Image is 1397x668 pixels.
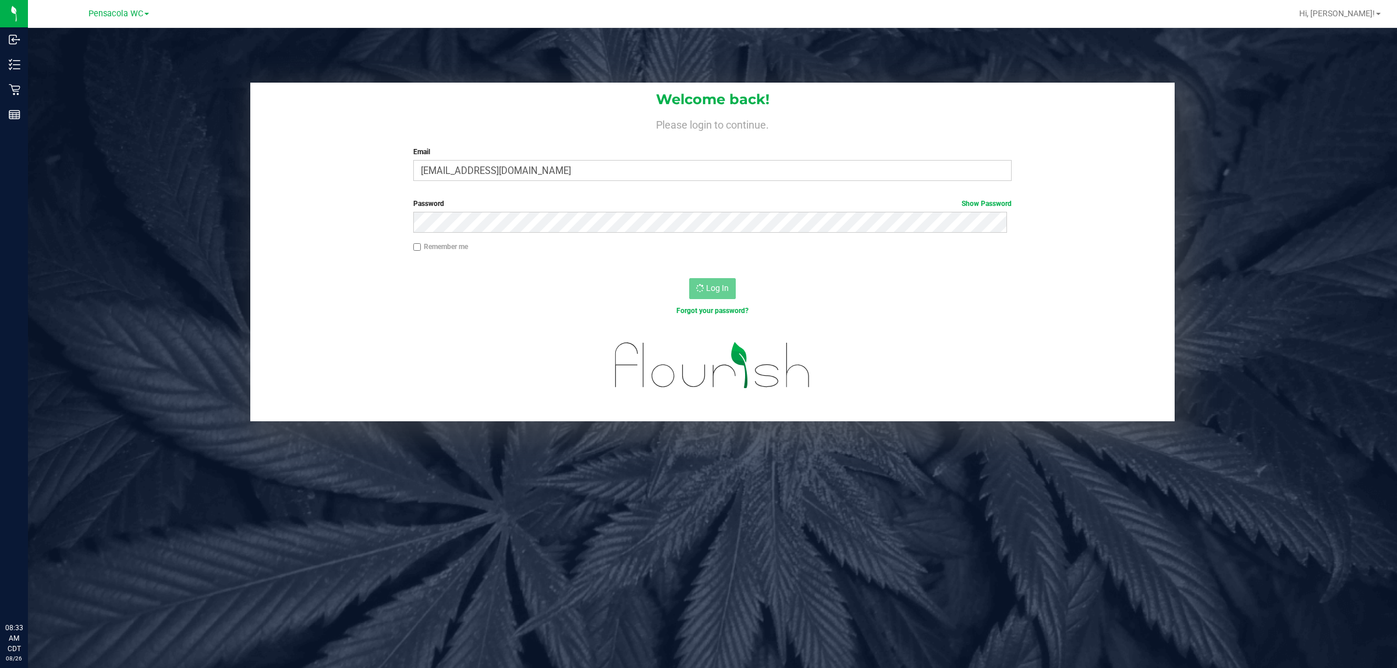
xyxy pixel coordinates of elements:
[250,116,1175,130] h4: Please login to continue.
[9,59,20,70] inline-svg: Inventory
[9,109,20,120] inline-svg: Reports
[597,328,828,403] img: flourish_logo.svg
[250,92,1175,107] h1: Welcome back!
[5,654,23,663] p: 08/26
[1299,9,1375,18] span: Hi, [PERSON_NAME]!
[88,9,143,19] span: Pensacola WC
[706,283,729,293] span: Log In
[5,623,23,654] p: 08:33 AM CDT
[9,34,20,45] inline-svg: Inbound
[689,278,736,299] button: Log In
[413,241,468,252] label: Remember me
[413,200,444,208] span: Password
[413,147,1012,157] label: Email
[962,200,1012,208] a: Show Password
[9,84,20,95] inline-svg: Retail
[676,307,749,315] a: Forgot your password?
[413,243,421,251] input: Remember me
